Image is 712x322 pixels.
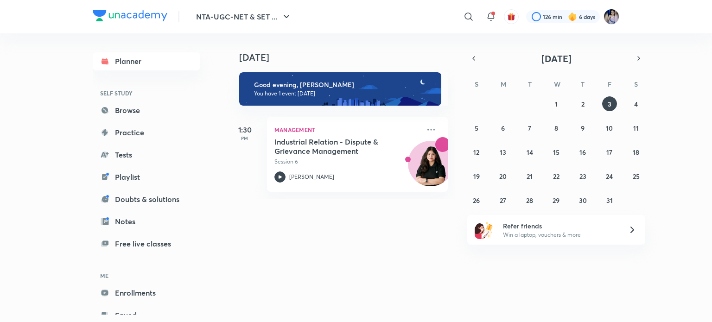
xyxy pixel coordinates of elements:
abbr: Wednesday [554,80,560,88]
abbr: October 4, 2025 [634,100,638,108]
button: October 9, 2025 [575,120,590,135]
button: October 15, 2025 [549,145,564,159]
button: avatar [504,9,519,24]
abbr: October 17, 2025 [606,148,612,157]
img: streak [568,12,577,21]
button: October 18, 2025 [629,145,643,159]
p: You have 1 event [DATE] [254,90,433,97]
button: October 2, 2025 [575,96,590,111]
button: October 13, 2025 [496,145,510,159]
button: October 23, 2025 [575,169,590,183]
abbr: Sunday [475,80,478,88]
a: Notes [93,212,200,231]
button: October 19, 2025 [469,169,484,183]
img: Tanya Gautam [604,9,619,25]
button: October 20, 2025 [496,169,510,183]
abbr: Friday [608,80,611,88]
abbr: October 26, 2025 [473,196,480,205]
abbr: October 3, 2025 [608,100,611,108]
abbr: October 22, 2025 [553,172,559,181]
button: October 22, 2025 [549,169,564,183]
abbr: October 28, 2025 [526,196,533,205]
abbr: October 19, 2025 [473,172,480,181]
abbr: October 18, 2025 [633,148,639,157]
abbr: Tuesday [528,80,532,88]
abbr: October 14, 2025 [527,148,533,157]
h4: [DATE] [239,52,457,63]
abbr: Thursday [581,80,585,88]
abbr: October 5, 2025 [475,124,478,133]
button: October 6, 2025 [496,120,510,135]
abbr: October 21, 2025 [527,172,533,181]
button: October 3, 2025 [602,96,617,111]
button: October 7, 2025 [522,120,537,135]
abbr: October 31, 2025 [606,196,613,205]
button: October 26, 2025 [469,193,484,208]
button: October 11, 2025 [629,120,643,135]
a: Free live classes [93,234,200,253]
h6: ME [93,268,200,284]
button: October 10, 2025 [602,120,617,135]
abbr: Saturday [634,80,638,88]
img: referral [475,221,493,239]
h6: Refer friends [503,221,617,231]
abbr: October 8, 2025 [554,124,558,133]
abbr: October 27, 2025 [500,196,506,205]
img: Avatar [408,146,453,190]
abbr: October 12, 2025 [473,148,479,157]
button: October 5, 2025 [469,120,484,135]
img: evening [239,72,441,106]
button: NTA-UGC-NET & SET ... [191,7,298,26]
p: Session 6 [274,158,420,166]
abbr: October 30, 2025 [579,196,587,205]
abbr: October 10, 2025 [606,124,613,133]
p: [PERSON_NAME] [289,173,334,181]
button: October 1, 2025 [549,96,564,111]
a: Browse [93,101,200,120]
abbr: October 7, 2025 [528,124,531,133]
a: Company Logo [93,10,167,24]
button: October 14, 2025 [522,145,537,159]
h5: Industrial Relation - Dispute & Grievance Management [274,137,390,156]
button: October 21, 2025 [522,169,537,183]
a: Practice [93,123,200,142]
span: [DATE] [541,52,572,65]
p: PM [226,135,263,141]
button: October 27, 2025 [496,193,510,208]
abbr: October 9, 2025 [581,124,585,133]
abbr: October 29, 2025 [553,196,559,205]
abbr: October 15, 2025 [553,148,559,157]
a: Tests [93,145,200,164]
button: October 29, 2025 [549,193,564,208]
a: Doubts & solutions [93,190,200,208]
abbr: October 24, 2025 [606,172,613,181]
button: [DATE] [480,52,632,65]
abbr: Monday [501,80,506,88]
button: October 12, 2025 [469,145,484,159]
abbr: October 20, 2025 [499,172,507,181]
button: October 17, 2025 [602,145,617,159]
button: October 28, 2025 [522,193,537,208]
abbr: October 1, 2025 [555,100,558,108]
button: October 25, 2025 [629,169,643,183]
abbr: October 16, 2025 [579,148,586,157]
p: Win a laptop, vouchers & more [503,231,617,239]
button: October 8, 2025 [549,120,564,135]
img: avatar [507,13,515,21]
h6: Good evening, [PERSON_NAME] [254,81,433,89]
abbr: October 13, 2025 [500,148,506,157]
a: Enrollments [93,284,200,302]
abbr: October 2, 2025 [581,100,585,108]
a: Planner [93,52,200,70]
h6: SELF STUDY [93,85,200,101]
abbr: October 6, 2025 [501,124,505,133]
button: October 4, 2025 [629,96,643,111]
abbr: October 23, 2025 [579,172,586,181]
p: Management [274,124,420,135]
abbr: October 25, 2025 [633,172,640,181]
abbr: October 11, 2025 [633,124,639,133]
button: October 31, 2025 [602,193,617,208]
button: October 24, 2025 [602,169,617,183]
img: Company Logo [93,10,167,21]
a: Playlist [93,168,200,186]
